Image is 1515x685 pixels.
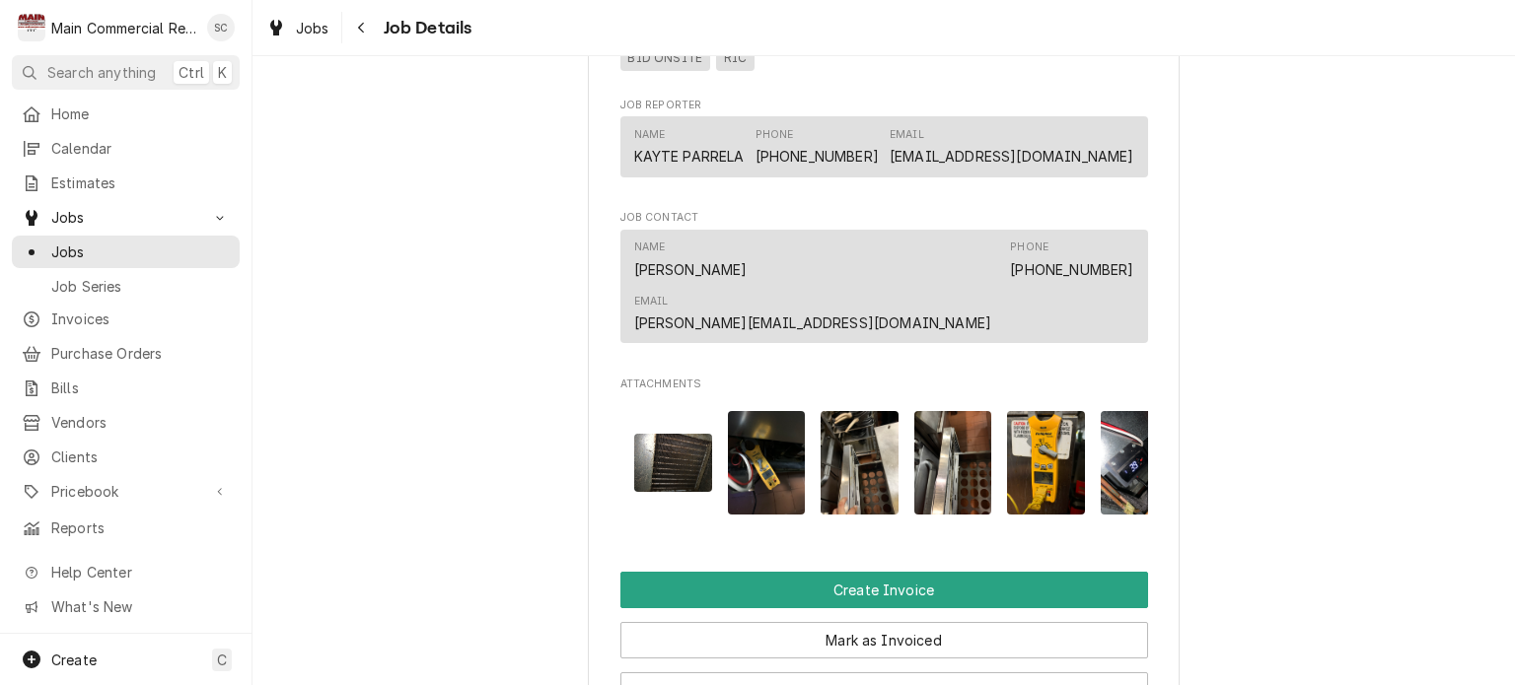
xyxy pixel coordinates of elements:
[51,481,200,502] span: Pricebook
[12,201,240,234] a: Go to Jobs
[620,572,1148,608] button: Create Invoice
[51,103,230,124] span: Home
[12,337,240,370] a: Purchase Orders
[634,434,712,492] img: 79aimpFmRRaFDZ9gAIXC
[51,562,228,582] span: Help Center
[620,98,1148,186] div: Job Reporter
[620,230,1148,344] div: Contact
[1010,261,1133,278] a: [PHONE_NUMBER]
[12,441,240,473] a: Clients
[12,556,240,588] a: Go to Help Center
[1010,240,1048,255] div: Phone
[634,127,666,143] div: Name
[890,127,1133,167] div: Email
[620,572,1148,608] div: Button Group Row
[207,14,235,41] div: Sharon Campbell's Avatar
[12,55,240,90] button: Search anythingCtrlK
[620,608,1148,658] div: Button Group Row
[620,395,1148,530] span: Attachments
[12,475,240,508] a: Go to Pricebook
[914,411,992,514] img: a2qXa0kQHa5I7pMpliLO
[634,240,748,279] div: Name
[51,276,230,297] span: Job Series
[756,148,879,165] a: [PHONE_NUMBER]
[12,590,240,623] a: Go to What's New
[634,146,745,167] div: KAYTE PARRELA
[12,512,240,544] a: Reports
[821,411,899,514] img: ycVVK8M8RBuqk34xTZoA
[634,314,992,331] a: [PERSON_NAME][EMAIL_ADDRESS][DOMAIN_NAME]
[620,210,1148,226] span: Job Contact
[634,294,669,309] div: Email
[296,18,329,38] span: Jobs
[12,132,240,165] a: Calendar
[756,127,879,167] div: Phone
[258,12,337,44] a: Jobs
[346,12,378,43] button: Navigate back
[620,47,711,71] span: BID ONSITE
[1010,240,1133,279] div: Phone
[18,14,45,41] div: Main Commercial Refrigeration Service's Avatar
[12,406,240,439] a: Vendors
[890,148,1133,165] a: [EMAIL_ADDRESS][DOMAIN_NAME]
[51,343,230,364] span: Purchase Orders
[218,62,227,83] span: K
[51,241,230,262] span: Jobs
[620,116,1148,176] div: Contact
[1007,411,1085,514] img: Mbxzqa2uQQqQwudEL8my
[207,14,235,41] div: SC
[756,127,794,143] div: Phone
[620,116,1148,185] div: Job Reporter List
[12,303,240,335] a: Invoices
[179,62,204,83] span: Ctrl
[378,15,472,41] span: Job Details
[18,14,45,41] div: M
[51,138,230,159] span: Calendar
[620,98,1148,113] span: Job Reporter
[51,651,97,668] span: Create
[51,207,200,228] span: Jobs
[620,230,1148,353] div: Job Contact List
[12,372,240,404] a: Bills
[51,172,230,193] span: Estimates
[634,259,748,280] div: [PERSON_NAME]
[716,47,755,71] span: RIC
[1101,411,1179,514] img: vYtckMh6TzCa7v7Btt6y
[51,517,230,538] span: Reports
[634,294,992,333] div: Email
[620,44,1148,74] span: [object Object]
[620,377,1148,392] span: Attachments
[634,240,666,255] div: Name
[728,411,806,514] img: NmFpDS29SCiljYMAfIPe
[51,446,230,467] span: Clients
[217,650,227,670] span: C
[47,62,156,83] span: Search anything
[12,167,240,199] a: Estimates
[51,308,230,329] span: Invoices
[620,377,1148,530] div: Attachments
[620,622,1148,658] button: Mark as Invoiced
[51,18,196,38] div: Main Commercial Refrigeration Service
[890,127,924,143] div: Email
[12,270,240,303] a: Job Series
[634,127,745,167] div: Name
[12,236,240,268] a: Jobs
[12,98,240,130] a: Home
[51,596,228,617] span: What's New
[620,210,1148,352] div: Job Contact
[51,377,230,398] span: Bills
[51,412,230,433] span: Vendors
